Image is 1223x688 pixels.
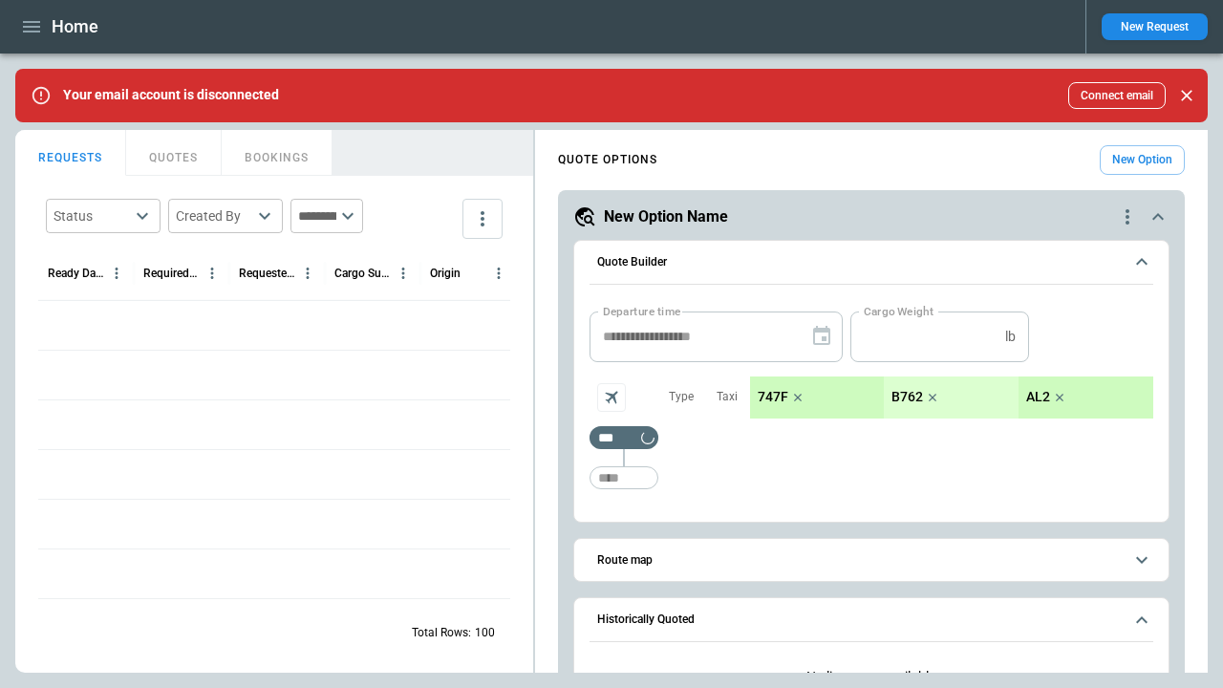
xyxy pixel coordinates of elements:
[176,206,252,226] div: Created By
[430,267,461,280] div: Origin
[590,466,658,489] div: Too short
[475,625,495,641] p: 100
[590,241,1153,285] button: Quote Builder
[597,613,695,626] h6: Historically Quoted
[1005,329,1016,345] p: lb
[1100,145,1185,175] button: New Option
[597,554,653,567] h6: Route map
[1116,205,1139,228] div: quote-option-actions
[750,376,1153,419] div: scrollable content
[200,261,225,286] button: Required Date & Time (UTC) column menu
[63,87,279,103] p: Your email account is disconnected
[590,598,1153,642] button: Historically Quoted
[1068,82,1166,109] button: Connect email
[604,206,728,227] h5: New Option Name
[758,389,788,405] p: 747F
[864,303,933,319] label: Cargo Weight
[222,130,333,176] button: BOOKINGS
[462,199,503,239] button: more
[486,261,511,286] button: Origin column menu
[717,389,738,405] p: Taxi
[412,625,471,641] p: Total Rows:
[603,303,681,319] label: Departure time
[15,130,126,176] button: REQUESTS
[54,206,130,226] div: Status
[891,389,923,405] p: B762
[1173,82,1200,109] button: Close
[573,205,1169,228] button: New Option Namequote-option-actions
[669,389,694,405] p: Type
[143,267,200,280] div: Required Date & Time (UTC)
[597,383,626,412] span: Aircraft selection
[558,156,657,164] h4: QUOTE OPTIONS
[1026,389,1050,405] p: AL2
[239,267,295,280] div: Requested Route
[1173,75,1200,117] div: dismiss
[590,426,658,449] div: Too short
[126,130,222,176] button: QUOTES
[590,312,1153,499] div: Quote Builder
[391,261,416,286] button: Cargo Summary column menu
[295,261,320,286] button: Requested Route column menu
[48,267,104,280] div: Ready Date & Time (UTC)
[1102,13,1208,40] button: New Request
[104,261,129,286] button: Ready Date & Time (UTC) column menu
[334,267,391,280] div: Cargo Summary
[590,539,1153,582] button: Route map
[597,256,667,269] h6: Quote Builder
[52,15,98,38] h1: Home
